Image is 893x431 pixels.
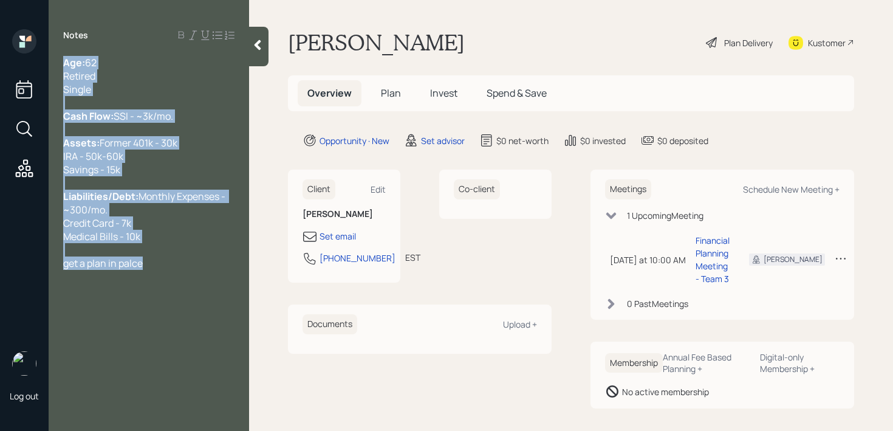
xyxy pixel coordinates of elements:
span: get a plan in palce [63,257,143,270]
span: Age: [63,56,85,69]
div: Financial Planning Meeting - Team 3 [696,234,730,285]
span: Monthly Expenses - ~300/mo. Credit Card - 7k Medical Bills - 10k [63,190,227,243]
div: Digital-only Membership + [760,351,840,374]
div: 0 Past Meeting s [627,297,688,310]
span: Former 401k - 30k IRA - 50k-60k Savings - 15k [63,136,177,176]
div: 1 Upcoming Meeting [627,209,703,222]
div: $0 deposited [657,134,708,147]
label: Notes [63,29,88,41]
span: Invest [430,86,457,100]
span: SSI - ~3k/mo. [114,109,173,123]
div: Log out [10,390,39,402]
span: Overview [307,86,352,100]
div: Opportunity · New [320,134,389,147]
h6: Meetings [605,179,651,199]
span: 62 Retired Single [63,56,97,96]
div: [PERSON_NAME] [764,254,823,265]
div: Set advisor [421,134,465,147]
span: Liabilities/Debt: [63,190,139,203]
img: retirable_logo.png [12,351,36,376]
span: Spend & Save [487,86,547,100]
div: Schedule New Meeting + [743,184,840,195]
div: Annual Fee Based Planning + [663,351,750,374]
div: $0 net-worth [496,134,549,147]
span: Plan [381,86,401,100]
h6: [PERSON_NAME] [303,209,386,219]
div: $0 invested [580,134,626,147]
div: [DATE] at 10:00 AM [610,253,686,266]
span: Cash Flow: [63,109,114,123]
h6: Co-client [454,179,500,199]
div: Plan Delivery [724,36,773,49]
h6: Client [303,179,335,199]
h6: Membership [605,353,663,373]
div: Set email [320,230,356,243]
div: Edit [371,184,386,195]
div: Upload + [503,319,537,330]
h1: [PERSON_NAME] [288,29,465,56]
div: [PHONE_NUMBER] [320,252,395,264]
div: Kustomer [808,36,846,49]
div: No active membership [622,385,709,398]
h6: Documents [303,314,357,334]
div: EST [405,251,420,264]
span: Assets: [63,136,100,150]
